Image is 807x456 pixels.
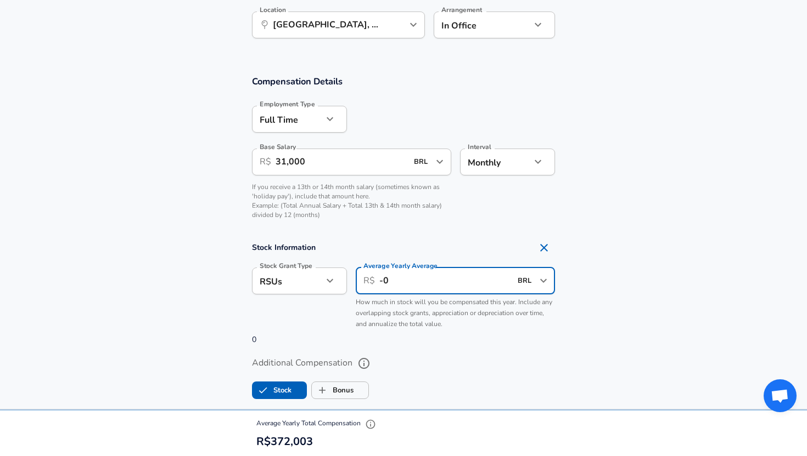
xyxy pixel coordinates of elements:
[256,434,271,449] span: R$
[355,354,373,373] button: help
[312,380,333,401] span: Bonus
[271,434,313,449] span: 372,003
[432,154,447,169] button: Open
[468,144,491,150] label: Interval
[260,263,312,269] label: Stock Grant Type
[411,153,433,170] input: USD
[260,144,296,150] label: Base Salary
[764,379,797,412] div: Open chat
[363,263,438,269] label: Average Average
[256,419,379,428] span: Average Yearly Total Compensation
[441,7,482,13] label: Arrangement
[252,75,555,88] h3: Compensation Details
[253,380,273,401] span: Stock
[312,380,354,401] label: Bonus
[533,237,555,259] button: Remove Section
[252,106,323,133] div: Full Time
[252,354,555,373] label: Additional Compensation
[514,272,536,289] input: USD
[260,101,315,107] label: Employment Type
[362,416,379,432] button: Explain Total Compensation
[252,237,555,259] h4: Stock Information
[536,273,551,288] button: Open
[252,381,307,399] button: StockStock
[379,267,511,294] input: 40,000
[460,149,531,175] div: Monthly
[356,298,552,328] span: How much in stock will you be compensated this year. Include any overlapping stock grants, apprec...
[434,12,514,38] div: In Office
[276,149,407,175] input: 100,000
[253,380,292,401] label: Stock
[406,17,421,32] button: Open
[252,183,451,220] p: If you receive a 13th or 14th month salary (sometimes known as 'holiday pay'), include that amoun...
[311,381,369,399] button: BonusBonus
[252,267,323,294] div: RSUs
[391,261,411,271] span: Yearly
[260,7,285,13] label: Location
[239,237,568,345] div: 0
